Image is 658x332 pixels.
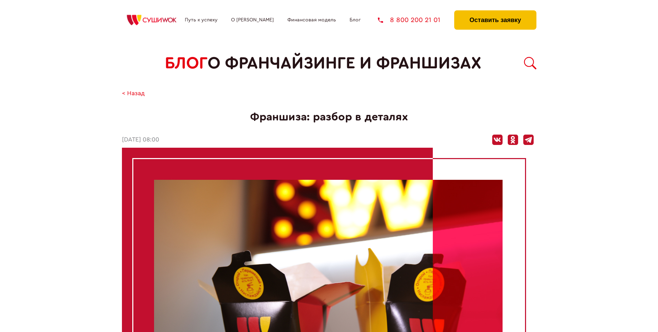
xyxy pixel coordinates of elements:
a: Путь к успеху [185,17,218,23]
a: 8 800 200 21 01 [378,17,440,23]
a: Финансовая модель [287,17,336,23]
h1: Франшиза: разбор в деталях [122,111,536,124]
span: БЛОГ [165,54,208,73]
span: о франчайзинге и франшизах [208,54,481,73]
a: О [PERSON_NAME] [231,17,274,23]
span: 8 800 200 21 01 [390,17,440,23]
time: [DATE] 08:00 [122,136,159,144]
a: < Назад [122,90,145,97]
button: Оставить заявку [454,10,536,30]
a: Блог [350,17,361,23]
